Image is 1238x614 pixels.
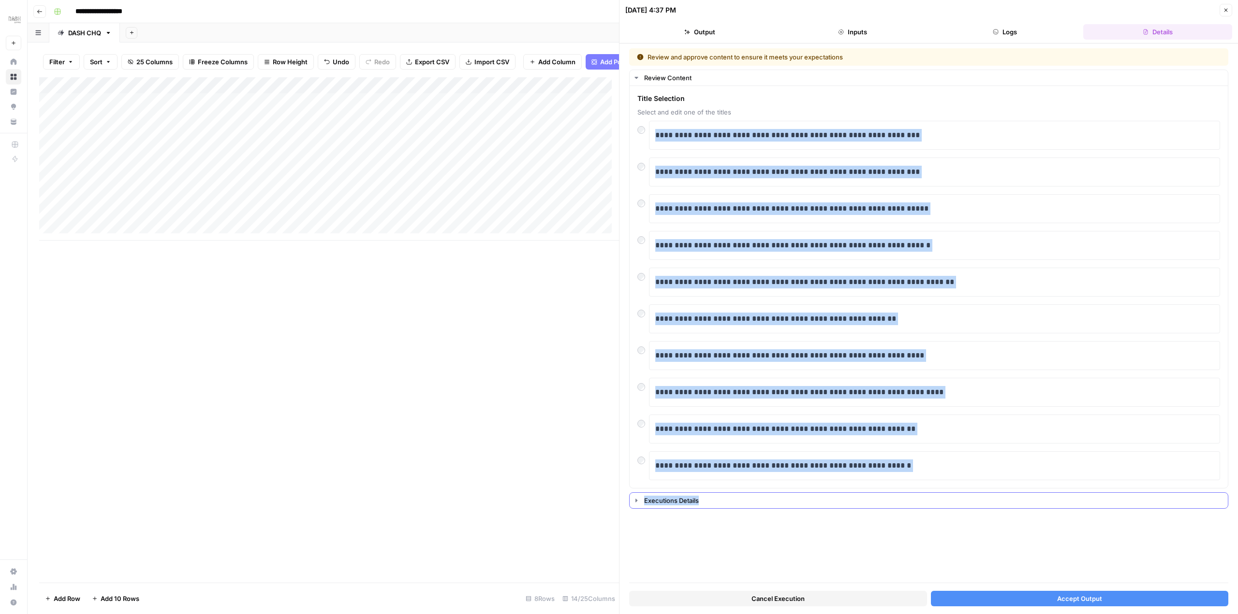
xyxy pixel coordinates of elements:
span: Import CSV [474,57,509,67]
span: 25 Columns [136,57,173,67]
span: Row Height [273,57,308,67]
button: Workspace: Dash [6,8,21,32]
button: Inputs [778,24,927,40]
span: Cancel Execution [752,594,805,603]
span: Export CSV [415,57,449,67]
div: Review Content [630,86,1228,488]
a: Usage [6,579,21,595]
a: Opportunities [6,99,21,114]
a: DASH CHQ [49,23,120,43]
span: Accept Output [1057,594,1102,603]
div: 8 Rows [522,591,559,606]
a: Your Data [6,114,21,129]
span: Sort [90,57,103,67]
button: Output [625,24,774,40]
button: Sort [84,54,118,70]
button: Export CSV [400,54,456,70]
div: 14/25 Columns [559,591,619,606]
button: Freeze Columns [183,54,254,70]
button: Help + Support [6,595,21,610]
div: Review and approve content to ensure it meets your expectations [637,52,1032,62]
span: Add Power Agent [600,57,653,67]
a: Home [6,54,21,70]
button: Executions Details [630,493,1228,508]
button: Add 10 Rows [86,591,145,606]
button: Cancel Execution [629,591,927,606]
button: Add Power Agent [586,54,659,70]
span: Freeze Columns [198,57,248,67]
span: Add 10 Rows [101,594,139,603]
div: [DATE] 4:37 PM [625,5,676,15]
button: Import CSV [459,54,516,70]
span: Add Column [538,57,575,67]
a: Browse [6,69,21,85]
span: Undo [333,57,349,67]
button: Review Content [630,70,1228,86]
button: Logs [931,24,1080,40]
div: Review Content [644,73,1222,83]
span: Title Selection [637,94,1220,103]
img: Dash Logo [6,11,23,29]
div: DASH CHQ [68,28,101,38]
div: Executions Details [644,496,1222,505]
span: Redo [374,57,390,67]
a: Settings [6,564,21,579]
span: Filter [49,57,65,67]
a: Insights [6,84,21,100]
button: Add Column [523,54,582,70]
button: Filter [43,54,80,70]
button: Details [1083,24,1232,40]
button: Redo [359,54,396,70]
span: Select and edit one of the titles [637,107,1220,117]
button: 25 Columns [121,54,179,70]
button: Row Height [258,54,314,70]
button: Accept Output [931,591,1229,606]
button: Undo [318,54,355,70]
span: Add Row [54,594,80,603]
button: Add Row [39,591,86,606]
